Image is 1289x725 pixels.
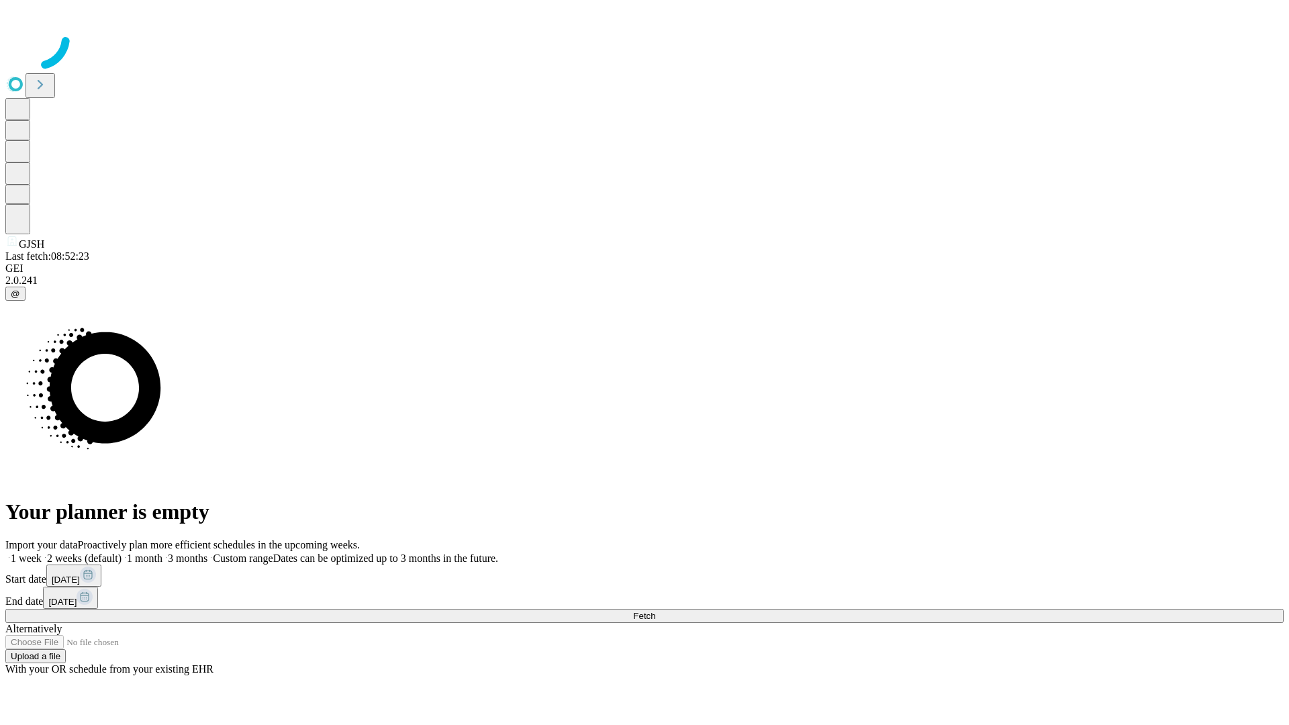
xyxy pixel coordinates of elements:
[5,587,1284,609] div: End date
[5,250,89,262] span: Last fetch: 08:52:23
[11,552,42,564] span: 1 week
[633,611,655,621] span: Fetch
[5,539,78,550] span: Import your data
[5,275,1284,287] div: 2.0.241
[11,289,20,299] span: @
[46,565,101,587] button: [DATE]
[47,552,122,564] span: 2 weeks (default)
[5,663,213,675] span: With your OR schedule from your existing EHR
[273,552,498,564] span: Dates can be optimized up to 3 months in the future.
[5,649,66,663] button: Upload a file
[168,552,207,564] span: 3 months
[5,287,26,301] button: @
[78,539,360,550] span: Proactively plan more efficient schedules in the upcoming weeks.
[5,623,62,634] span: Alternatively
[19,238,44,250] span: GJSH
[5,262,1284,275] div: GEI
[127,552,162,564] span: 1 month
[43,587,98,609] button: [DATE]
[5,499,1284,524] h1: Your planner is empty
[52,575,80,585] span: [DATE]
[5,609,1284,623] button: Fetch
[213,552,273,564] span: Custom range
[5,565,1284,587] div: Start date
[48,597,77,607] span: [DATE]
